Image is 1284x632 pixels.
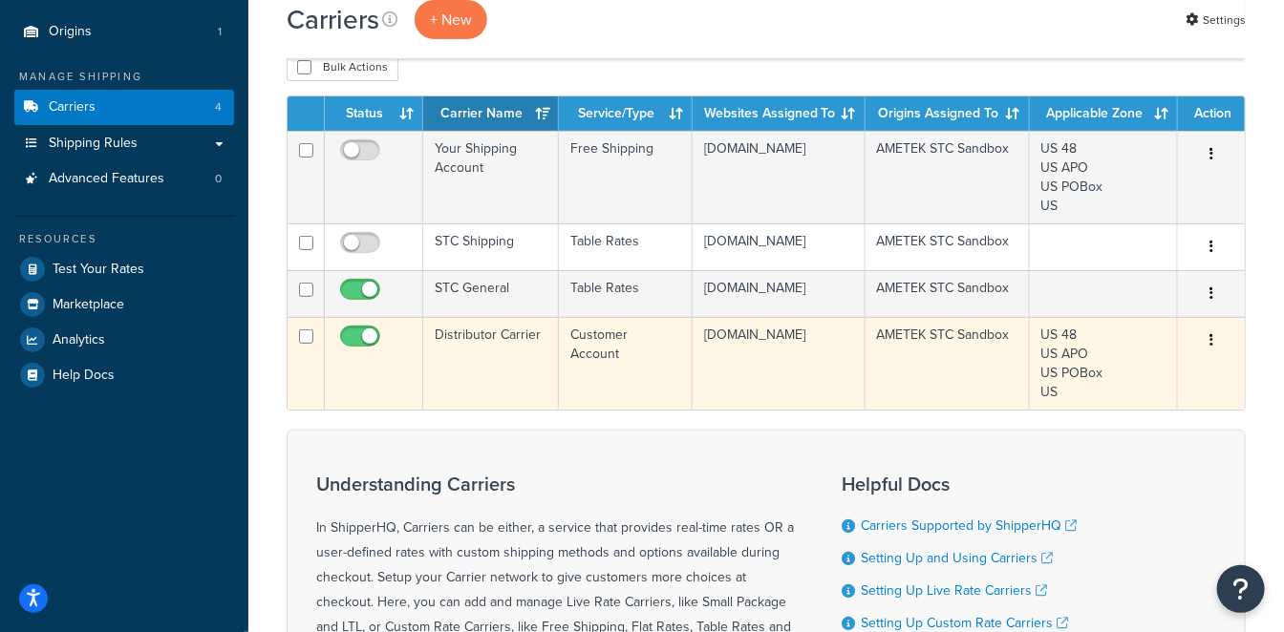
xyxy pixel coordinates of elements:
[287,1,379,38] h1: Carriers
[559,223,693,270] td: Table Rates
[423,317,559,410] td: Distributor Carrier
[1030,96,1178,131] th: Applicable Zone: activate to sort column ascending
[325,96,423,131] th: Status: activate to sort column ascending
[861,580,1047,600] a: Setting Up Live Rate Carriers
[49,171,164,187] span: Advanced Features
[559,317,693,410] td: Customer Account
[14,161,234,197] a: Advanced Features 0
[49,99,96,116] span: Carriers
[866,96,1030,131] th: Origins Assigned To: activate to sort column ascending
[49,24,92,40] span: Origins
[1178,96,1245,131] th: Action
[693,270,866,317] td: [DOMAIN_NAME]
[1030,131,1178,223] td: US 48 US APO US POBox US
[215,99,222,116] span: 4
[218,24,222,40] span: 1
[14,252,234,286] a: Test Your Rates
[559,131,693,223] td: Free Shipping
[14,323,234,357] a: Analytics
[861,516,1077,536] a: Carriers Supported by ShipperHQ
[866,270,1030,317] td: AMETEK STC Sandbox
[14,287,234,322] a: Marketplace
[14,126,234,161] a: Shipping Rules
[559,270,693,317] td: Table Rates
[316,474,794,495] h3: Understanding Carriers
[49,136,138,152] span: Shipping Rules
[14,90,234,125] a: Carriers 4
[861,548,1053,568] a: Setting Up and Using Carriers
[1217,565,1265,613] button: Open Resource Center
[693,223,866,270] td: [DOMAIN_NAME]
[53,297,124,313] span: Marketplace
[866,317,1030,410] td: AMETEK STC Sandbox
[842,474,1091,495] h3: Helpful Docs
[1030,317,1178,410] td: US 48 US APO US POBox US
[215,171,222,187] span: 0
[14,358,234,392] a: Help Docs
[423,96,559,131] th: Carrier Name: activate to sort column ascending
[693,317,866,410] td: [DOMAIN_NAME]
[423,131,559,223] td: Your Shipping Account
[14,90,234,125] li: Carriers
[559,96,693,131] th: Service/Type: activate to sort column ascending
[423,223,559,270] td: STC Shipping
[287,53,398,81] button: Bulk Actions
[53,262,144,278] span: Test Your Rates
[14,14,234,50] a: Origins 1
[14,161,234,197] li: Advanced Features
[14,14,234,50] li: Origins
[53,368,115,384] span: Help Docs
[53,332,105,348] span: Analytics
[423,270,559,317] td: STC General
[1186,7,1246,33] a: Settings
[866,223,1030,270] td: AMETEK STC Sandbox
[693,96,866,131] th: Websites Assigned To: activate to sort column ascending
[14,69,234,85] div: Manage Shipping
[866,131,1030,223] td: AMETEK STC Sandbox
[14,231,234,247] div: Resources
[693,131,866,223] td: [DOMAIN_NAME]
